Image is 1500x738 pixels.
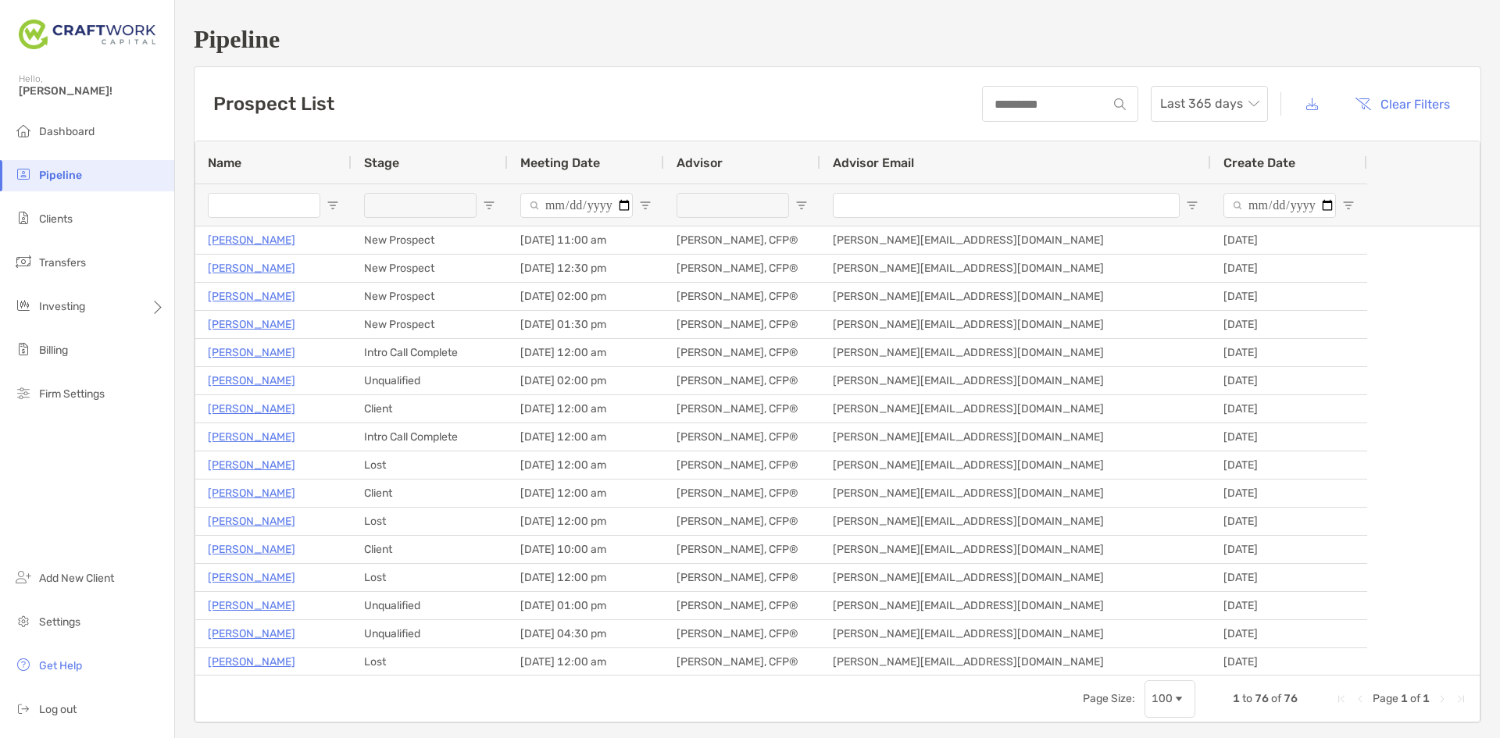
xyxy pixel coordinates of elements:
[208,483,295,503] a: [PERSON_NAME]
[1114,98,1126,110] img: input icon
[508,283,664,310] div: [DATE] 02:00 pm
[14,209,33,227] img: clients icon
[1211,423,1367,451] div: [DATE]
[208,258,295,278] a: [PERSON_NAME]
[208,287,295,306] p: [PERSON_NAME]
[14,383,33,402] img: firm-settings icon
[820,536,1211,563] div: [PERSON_NAME][EMAIL_ADDRESS][DOMAIN_NAME]
[1145,680,1195,718] div: Page Size
[352,564,508,591] div: Lost
[1211,536,1367,563] div: [DATE]
[208,343,295,362] a: [PERSON_NAME]
[39,572,114,585] span: Add New Client
[508,620,664,647] div: [DATE] 04:30 pm
[213,93,334,115] h3: Prospect List
[508,536,664,563] div: [DATE] 10:00 am
[795,199,808,212] button: Open Filter Menu
[664,311,820,338] div: [PERSON_NAME], CFP®
[508,564,664,591] div: [DATE] 12:00 pm
[508,255,664,282] div: [DATE] 12:30 pm
[1436,693,1448,705] div: Next Page
[14,340,33,358] img: billing icon
[39,212,73,226] span: Clients
[1223,193,1336,218] input: Create Date Filter Input
[39,615,80,629] span: Settings
[508,508,664,535] div: [DATE] 12:00 pm
[1211,367,1367,394] div: [DATE]
[664,480,820,507] div: [PERSON_NAME], CFP®
[208,193,320,218] input: Name Filter Input
[352,339,508,366] div: Intro Call Complete
[39,256,86,269] span: Transfers
[1211,311,1367,338] div: [DATE]
[208,155,241,170] span: Name
[208,399,295,419] a: [PERSON_NAME]
[820,564,1211,591] div: [PERSON_NAME][EMAIL_ADDRESS][DOMAIN_NAME]
[352,480,508,507] div: Client
[14,121,33,140] img: dashboard icon
[664,592,820,619] div: [PERSON_NAME], CFP®
[1083,692,1135,705] div: Page Size:
[352,226,508,254] div: New Prospect
[820,451,1211,479] div: [PERSON_NAME][EMAIL_ADDRESS][DOMAIN_NAME]
[508,423,664,451] div: [DATE] 12:00 am
[352,592,508,619] div: Unqualified
[352,620,508,647] div: Unqualified
[1223,155,1295,170] span: Create Date
[39,387,105,401] span: Firm Settings
[1152,692,1173,705] div: 100
[14,655,33,674] img: get-help icon
[208,371,295,390] a: [PERSON_NAME]
[820,283,1211,310] div: [PERSON_NAME][EMAIL_ADDRESS][DOMAIN_NAME]
[1342,199,1355,212] button: Open Filter Menu
[1455,693,1467,705] div: Last Page
[39,169,82,182] span: Pipeline
[14,165,33,184] img: pipeline icon
[664,283,820,310] div: [PERSON_NAME], CFP®
[1211,508,1367,535] div: [DATE]
[1211,592,1367,619] div: [DATE]
[352,255,508,282] div: New Prospect
[1401,692,1408,705] span: 1
[352,451,508,479] div: Lost
[1373,692,1398,705] span: Page
[14,699,33,718] img: logout icon
[327,199,339,212] button: Open Filter Menu
[820,620,1211,647] div: [PERSON_NAME][EMAIL_ADDRESS][DOMAIN_NAME]
[194,25,1481,54] h1: Pipeline
[1211,339,1367,366] div: [DATE]
[352,648,508,676] div: Lost
[1354,693,1366,705] div: Previous Page
[208,315,295,334] a: [PERSON_NAME]
[508,311,664,338] div: [DATE] 01:30 pm
[1160,87,1259,121] span: Last 365 days
[1211,620,1367,647] div: [DATE]
[1423,692,1430,705] span: 1
[1211,283,1367,310] div: [DATE]
[664,395,820,422] div: [PERSON_NAME], CFP®
[364,155,399,170] span: Stage
[39,659,82,672] span: Get Help
[664,508,820,535] div: [PERSON_NAME], CFP®
[508,648,664,676] div: [DATE] 12:00 am
[208,230,295,250] p: [PERSON_NAME]
[14,252,33,271] img: transfers icon
[208,568,295,587] a: [PERSON_NAME]
[820,508,1211,535] div: [PERSON_NAME][EMAIL_ADDRESS][DOMAIN_NAME]
[208,512,295,531] a: [PERSON_NAME]
[208,427,295,447] a: [PERSON_NAME]
[352,367,508,394] div: Unqualified
[208,652,295,672] a: [PERSON_NAME]
[508,395,664,422] div: [DATE] 12:00 am
[820,367,1211,394] div: [PERSON_NAME][EMAIL_ADDRESS][DOMAIN_NAME]
[820,592,1211,619] div: [PERSON_NAME][EMAIL_ADDRESS][DOMAIN_NAME]
[1242,692,1252,705] span: to
[1233,692,1240,705] span: 1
